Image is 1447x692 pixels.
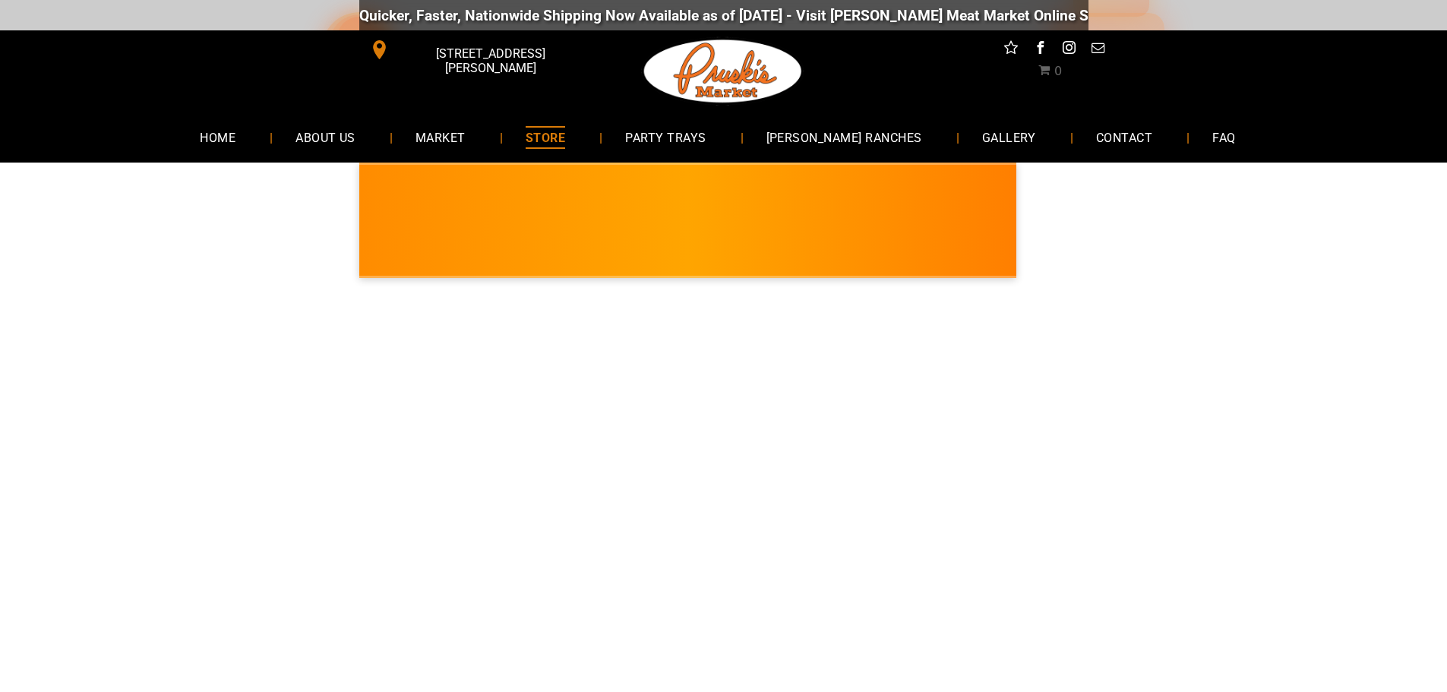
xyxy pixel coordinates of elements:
[177,117,258,157] a: HOME
[346,7,1265,24] div: Quicker, Faster, Nationwide Shipping Now Available as of [DATE] - Visit [PERSON_NAME] Meat Market...
[1190,117,1258,157] a: FAQ
[641,30,805,112] img: Pruski-s+Market+HQ+Logo2-1920w.png
[273,117,378,157] a: ABOUT US
[744,117,945,157] a: [PERSON_NAME] RANCHES
[392,39,588,83] span: [STREET_ADDRESS][PERSON_NAME]
[959,117,1059,157] a: GALLERY
[602,117,728,157] a: PARTY TRAYS
[1073,117,1175,157] a: CONTACT
[998,231,1297,255] span: [PERSON_NAME] MARKET
[1088,38,1107,62] a: email
[1054,64,1062,78] span: 0
[393,117,488,157] a: MARKET
[503,117,588,157] a: STORE
[1001,38,1021,62] a: Social network
[359,38,592,62] a: [STREET_ADDRESS][PERSON_NAME]
[1030,38,1050,62] a: facebook
[1059,38,1079,62] a: instagram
